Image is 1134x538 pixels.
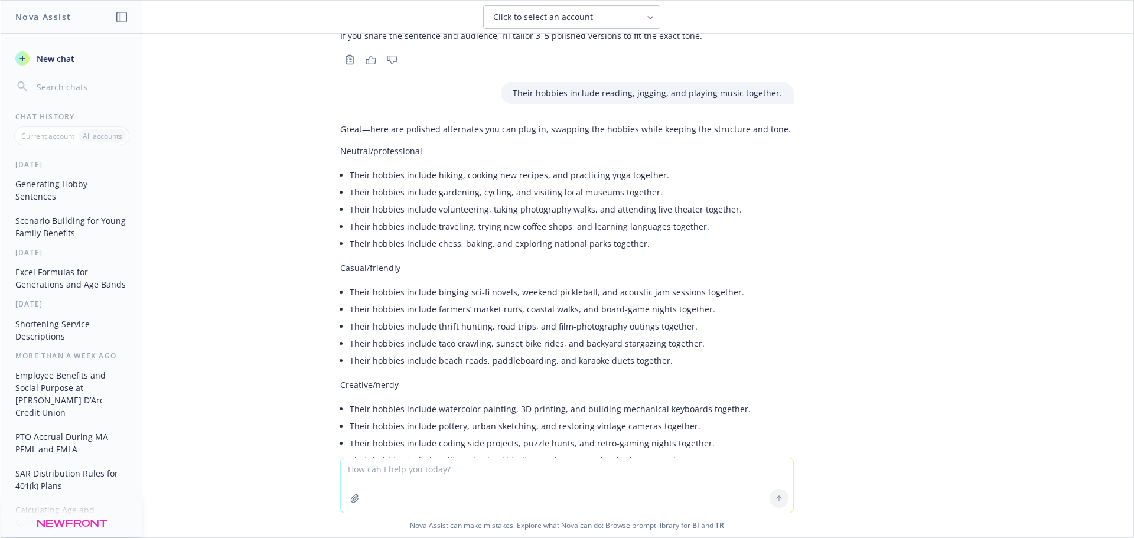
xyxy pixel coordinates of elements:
[692,520,699,530] a: BI
[350,283,794,301] li: Their hobbies include binging sci‑fi novels, weekend pickleball, and acoustic jam sessions together.
[340,379,794,391] p: Creative/nerdy
[11,366,133,422] button: Employee Benefits and Social Purpose at [PERSON_NAME] D’Arc Credit Union
[350,335,794,352] li: Their hobbies include taco crawling, sunset bike rides, and backyard stargazing together.
[34,53,74,65] span: New chat
[350,235,794,252] li: Their hobbies include chess, baking, and exploring national parks together.
[1,351,142,361] div: More than a week ago
[21,131,74,141] p: Current account
[15,11,71,23] h1: Nova Assist
[11,174,133,206] button: Generating Hobby Sentences
[11,211,133,243] button: Scenario Building for Young Family Benefits
[350,218,794,235] li: Their hobbies include traveling, trying new coffee shops, and learning languages together.
[350,318,794,335] li: Their hobbies include thrift hunting, road trips, and film‑photography outings together.
[715,520,724,530] a: TR
[11,464,133,495] button: SAR Distribution Rules for 401(k) Plans
[1,112,142,122] div: Chat History
[34,79,128,95] input: Search chats
[513,87,782,99] p: Their hobbies include reading, jogging, and playing music together.
[1,299,142,309] div: [DATE]
[350,400,794,418] li: Their hobbies include watercolor painting, 3D printing, and building mechanical keyboards together.
[493,11,593,23] span: Click to select an account
[350,452,794,469] li: Their hobbies include calligraphy, bookbinding, and museum sketch‑alongs together.
[350,184,794,201] li: Their hobbies include gardening, cycling, and visiting local museums together.
[11,427,133,459] button: PTO Accrual During MA PFML and FMLA
[350,301,794,318] li: Their hobbies include farmers’ market runs, coastal walks, and board‑game nights together.
[83,131,122,141] p: All accounts
[350,352,794,369] li: Their hobbies include beach reads, paddleboarding, and karaoke duets together.
[11,314,133,346] button: Shortening Service Descriptions
[340,30,794,42] p: If you share the sentence and audience, I’ll tailor 3–5 polished versions to fit the exact tone.
[344,54,355,65] svg: Copy to clipboard
[340,123,794,135] p: Great—here are polished alternates you can plug in, swapping the hobbies while keeping the struct...
[11,262,133,294] button: Excel Formulas for Generations and Age Bands
[5,513,1129,537] span: Nova Assist can make mistakes. Explore what Nova can do: Browse prompt library for and
[340,145,794,157] p: Neutral/professional
[1,247,142,257] div: [DATE]
[340,262,794,274] p: Casual/friendly
[11,48,133,69] button: New chat
[350,201,794,218] li: Their hobbies include volunteering, taking photography walks, and attending live theater together.
[383,51,402,68] button: Thumbs down
[350,418,794,435] li: Their hobbies include pottery, urban sketching, and restoring vintage cameras together.
[1,159,142,169] div: [DATE]
[11,500,133,532] button: Calculating Age and Generations in Excel
[483,5,660,29] button: Click to select an account
[350,167,794,184] li: Their hobbies include hiking, cooking new recipes, and practicing yoga together.
[350,435,794,452] li: Their hobbies include coding side projects, puzzle hunts, and retro‑gaming nights together.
